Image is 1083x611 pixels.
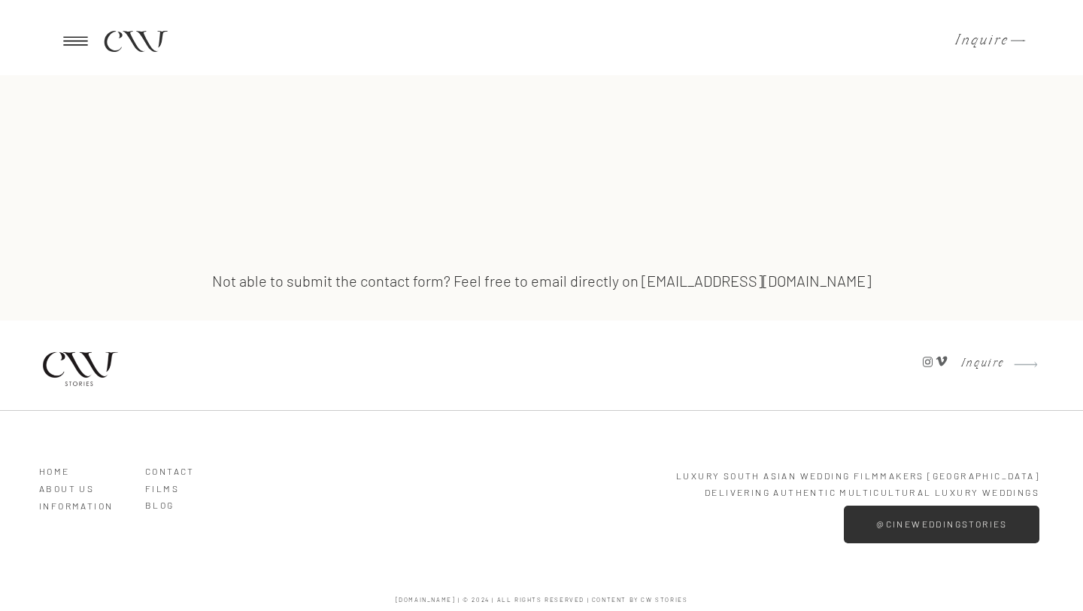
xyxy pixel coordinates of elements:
a: Contact [145,461,231,475]
a: Inquire [955,33,1000,48]
a: CW [103,27,166,54]
a: @cineweddingstories [864,519,1020,529]
a: Information [39,496,125,509]
a: ABOUT US [39,479,125,492]
h3: [DOMAIN_NAME] | © 2024 | ALL RIGHTS RESERVED | content by CW Stories [90,594,993,604]
h3: Not able to submit the contact form? Feel free to email directly on [EMAIL_ADDRESS][DOMAIN_NAME] [146,273,937,293]
a: Films [145,479,231,492]
a: Inquire [954,357,1005,372]
p: LUXURY South Asian Wedding Filmmakers [GEOGRAPHIC_DATA] Delivering Authentic multicultural Luxury... [603,468,1039,502]
a: HOME [39,461,125,475]
a: BLOG [145,495,231,509]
